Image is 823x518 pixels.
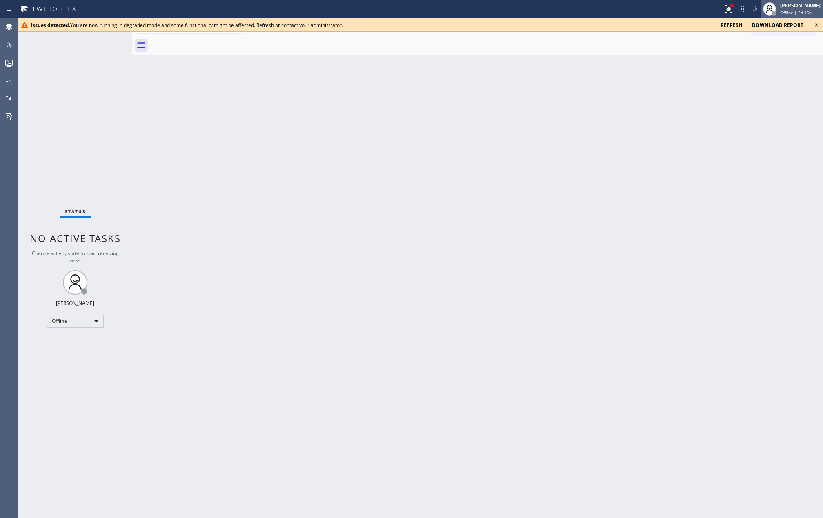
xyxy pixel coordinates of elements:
[780,10,812,16] span: Offline | 2d 16h
[721,22,742,29] span: refresh
[32,250,119,264] span: Change activity state to start receiving tasks.
[47,315,104,328] div: Offline
[31,22,714,29] div: You are now running in degraded mode and some functionality might be affected. Refresh or contact...
[752,22,803,29] span: download report
[56,300,94,307] div: [PERSON_NAME]
[30,231,121,245] span: No active tasks
[31,22,70,29] b: Issues detected.
[65,209,86,214] span: Status
[780,2,821,9] div: [PERSON_NAME]
[749,3,761,15] button: Mute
